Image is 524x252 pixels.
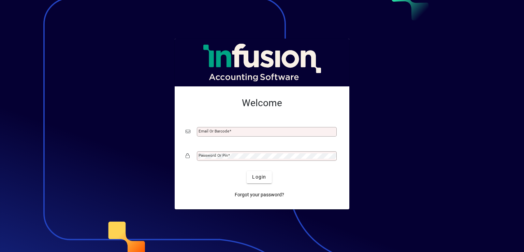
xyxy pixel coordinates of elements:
[199,129,229,134] mat-label: Email or Barcode
[232,189,287,201] a: Forgot your password?
[252,173,266,181] span: Login
[247,171,272,183] button: Login
[186,97,338,109] h2: Welcome
[199,153,228,158] mat-label: Password or Pin
[235,191,284,198] span: Forgot your password?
